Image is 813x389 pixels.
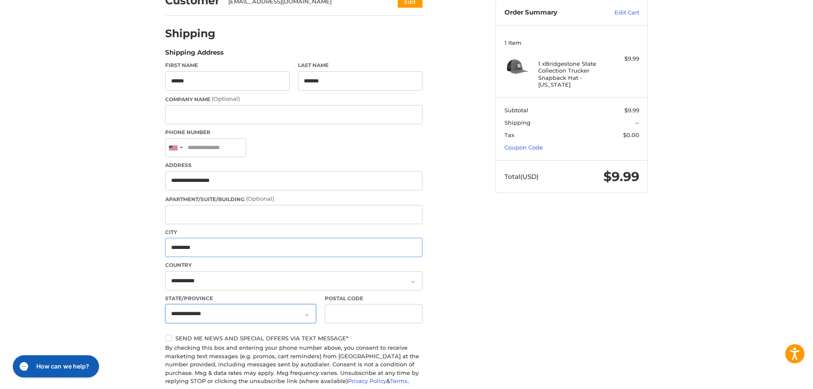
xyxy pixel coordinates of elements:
label: Country [165,261,423,269]
label: Phone Number [165,129,423,136]
h2: Shipping [165,27,216,40]
iframe: Gorgias live chat messenger [9,352,102,380]
span: Shipping [504,119,530,126]
span: Total (USD) [504,173,539,181]
legend: Shipping Address [165,48,224,61]
a: Terms [390,377,408,384]
label: Last Name [298,61,423,69]
small: (Optional) [212,95,240,102]
a: Coupon Code [504,144,543,151]
span: -- [635,119,639,126]
h3: 1 Item [504,39,639,46]
h4: 1 x Bridgestone State Collection Trucker Snapback Hat - [US_STATE] [538,60,603,88]
label: Company Name [165,95,423,103]
label: Send me news and special offers via text message* [165,335,423,342]
a: Privacy Policy [348,377,386,384]
div: United States: +1 [166,139,185,157]
span: $9.99 [624,107,639,114]
span: Subtotal [504,107,528,114]
a: Edit Cart [596,9,639,17]
small: (Optional) [246,195,274,202]
label: Apartment/Suite/Building [165,195,423,203]
span: Tax [504,132,514,138]
label: First Name [165,61,290,69]
span: $0.00 [623,132,639,138]
span: $9.99 [603,169,639,184]
label: Address [165,161,423,169]
label: State/Province [165,295,316,302]
label: Postal Code [325,295,423,302]
label: City [165,228,423,236]
div: By checking this box and entering your phone number above, you consent to receive marketing text ... [165,344,423,386]
div: $9.99 [606,55,639,63]
h3: Order Summary [504,9,596,17]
